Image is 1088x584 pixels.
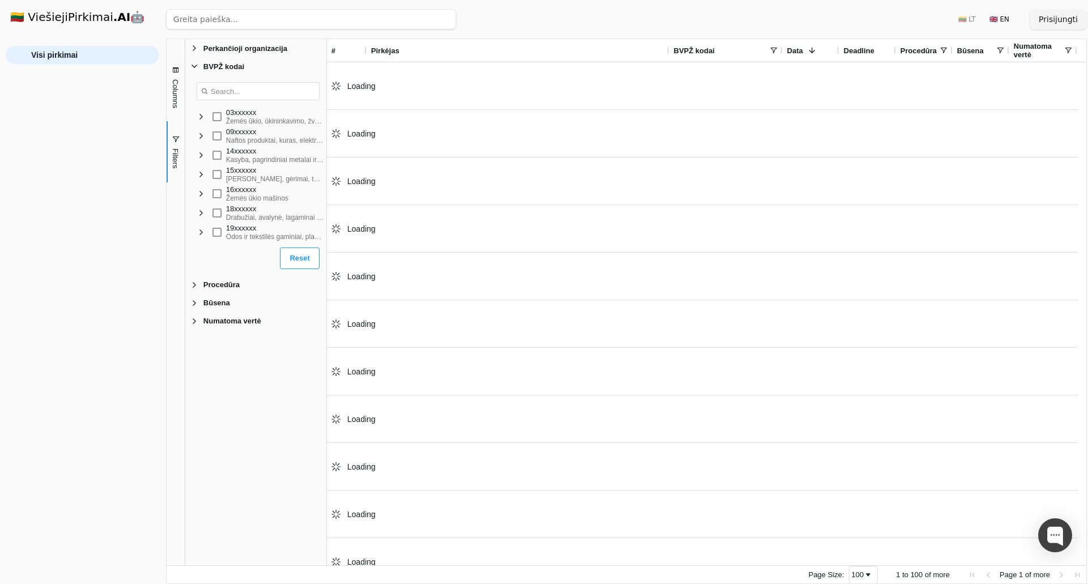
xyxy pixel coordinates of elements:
span: Loading [347,177,376,186]
span: more [933,570,950,579]
strong: .AI [113,10,131,24]
span: Loading [347,129,376,138]
span: # [331,46,335,55]
div: 14xxxxxx [226,147,338,155]
span: Procedūra [900,46,937,55]
span: Perkančioji organizacija [203,44,287,53]
button: 🇬🇧 EN [983,10,1016,28]
div: 09xxxxxx [226,127,338,136]
span: Loading [347,557,376,566]
div: Žemės ūkio mašinos [226,194,308,203]
span: BVPŽ kodai [203,62,244,71]
span: BVPŽ kodai [674,46,715,55]
input: Greita paieška... [166,9,456,29]
div: Previous Page [984,570,993,579]
button: Prisijungti [1030,9,1087,29]
span: Data [787,46,803,55]
div: Last Page [1073,570,1082,579]
span: Loading [347,319,376,329]
span: Deadline [844,46,874,55]
div: Odos ir tekstilės gaminiai, plastiko ir gumos reikmenys [226,232,324,241]
div: Page Size: [809,570,844,579]
div: 03xxxxxx [226,108,338,117]
span: Loading [347,367,376,376]
span: Filters [171,148,180,168]
div: Next Page [1057,570,1066,579]
span: Numatoma vertė [203,317,261,325]
span: Loading [347,224,376,233]
button: Reset [280,248,319,269]
span: Loading [347,510,376,519]
span: Visi pirkimai [31,46,78,63]
span: Pirkėjas [371,46,399,55]
div: 19xxxxxx [226,224,338,232]
span: Numatoma vertė [1014,42,1064,59]
div: [PERSON_NAME], gėrimai, tabakas ir susiję produktai [226,174,324,184]
div: 22xxxxxx [226,243,326,251]
span: Loading [347,272,376,281]
span: Procedūra [203,280,240,289]
div: 100 [852,570,864,579]
div: 18xxxxxx [226,204,338,213]
span: Loading [347,415,376,424]
div: Žemės ūkio, ūkininkavimo, žvejybos, miškininkystės ir susiję produktai [226,117,324,126]
span: Page [1000,570,1017,579]
span: of [1025,570,1031,579]
input: Search filter values [197,82,320,100]
span: Loading [347,462,376,471]
div: First Page [968,570,977,579]
span: Columns [171,79,180,108]
span: Būsena [203,299,230,307]
div: 15xxxxxx [226,166,338,174]
div: Page Size [849,566,878,584]
span: to [902,570,908,579]
span: 1 [896,570,900,579]
span: of [925,570,931,579]
span: 1 [1019,570,1023,579]
div: Kasyba, pagrindiniai metalai ir susiję produktai [226,155,324,164]
div: 16xxxxxx [226,185,322,194]
div: Filter List 5 Filters [185,39,326,330]
div: Naftos produktai, kuras, elektra ir kiti energijos šaltiniai [226,136,324,145]
span: Būsena [957,46,984,55]
span: 100 [911,570,923,579]
div: Drabužiai, avalynė, lagaminai ir jų priedai [226,213,324,222]
span: more [1033,570,1050,579]
span: Loading [347,82,376,91]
